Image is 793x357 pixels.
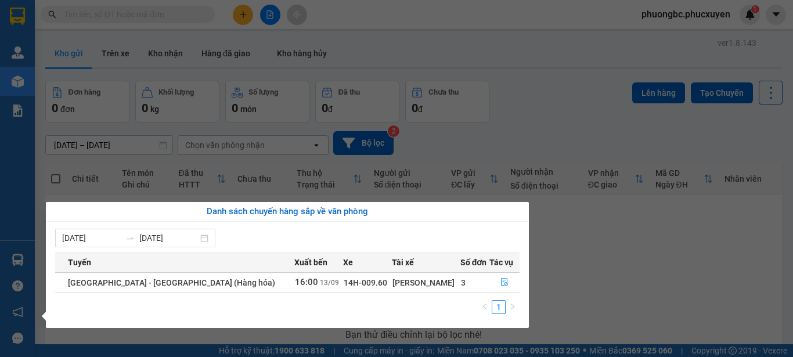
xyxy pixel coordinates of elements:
span: left [481,303,488,310]
li: Previous Page [478,300,492,314]
span: to [125,233,135,243]
a: 1 [492,301,505,313]
span: Tác vụ [489,256,513,269]
span: file-done [500,278,509,287]
span: 3 [461,278,466,287]
button: right [506,300,520,314]
span: Xe [343,256,353,269]
div: Danh sách chuyến hàng sắp về văn phòng [55,205,520,219]
span: 13/09 [320,279,339,287]
span: [GEOGRAPHIC_DATA] - [GEOGRAPHIC_DATA] (Hàng hóa) [68,278,275,287]
span: Tài xế [392,256,414,269]
input: Đến ngày [139,232,198,244]
input: Từ ngày [62,232,121,244]
span: right [509,303,516,310]
span: Số đơn [460,256,487,269]
span: swap-right [125,233,135,243]
li: Next Page [506,300,520,314]
button: left [478,300,492,314]
li: 1 [492,300,506,314]
span: Xuất bến [294,256,327,269]
span: Tuyến [68,256,91,269]
span: 16:00 [295,277,318,287]
button: file-done [490,273,519,292]
div: [PERSON_NAME] [392,276,460,289]
span: 14H-009.60 [344,278,387,287]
